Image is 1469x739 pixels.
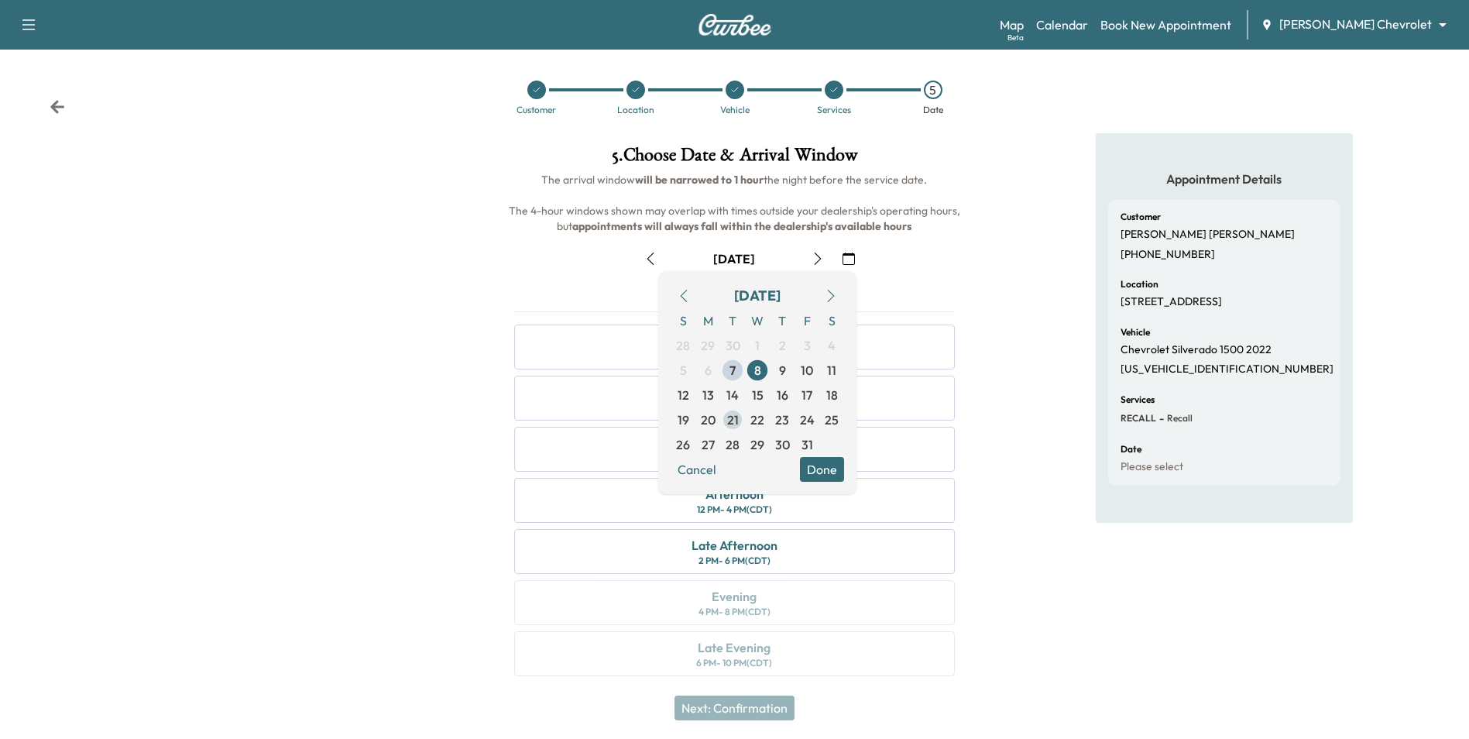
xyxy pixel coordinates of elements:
[509,173,963,233] span: The arrival window the night before the service date. The 4-hour windows shown may overlap with t...
[680,361,687,380] span: 5
[775,411,789,429] span: 23
[755,336,760,355] span: 1
[804,336,811,355] span: 3
[800,411,815,429] span: 24
[1121,248,1215,262] p: [PHONE_NUMBER]
[819,308,844,333] span: S
[825,411,839,429] span: 25
[1100,15,1231,34] a: Book New Appointment
[801,386,812,404] span: 17
[713,250,755,267] div: [DATE]
[795,308,819,333] span: F
[745,308,770,333] span: W
[1121,280,1158,289] h6: Location
[1121,295,1222,309] p: [STREET_ADDRESS]
[779,361,786,380] span: 9
[720,308,745,333] span: T
[1007,32,1024,43] div: Beta
[695,308,720,333] span: M
[1036,15,1088,34] a: Calendar
[701,411,716,429] span: 20
[698,14,772,36] img: Curbee Logo
[775,435,790,454] span: 30
[678,411,689,429] span: 19
[1108,170,1340,187] h5: Appointment Details
[1000,15,1024,34] a: MapBeta
[750,435,764,454] span: 29
[754,361,761,380] span: 8
[1121,363,1333,376] p: [US_VEHICLE_IDENTIFICATION_NUMBER]
[1121,212,1161,222] h6: Customer
[1121,343,1272,357] p: Chevrolet Silverado 1500 2022
[1121,228,1295,242] p: [PERSON_NAME] [PERSON_NAME]
[678,386,689,404] span: 12
[702,386,714,404] span: 13
[828,336,836,355] span: 4
[726,386,739,404] span: 14
[1121,328,1150,337] h6: Vehicle
[801,435,813,454] span: 31
[923,105,943,115] div: Date
[1121,412,1156,424] span: RECALL
[1279,15,1432,33] span: [PERSON_NAME] Chevrolet
[827,361,836,380] span: 11
[770,308,795,333] span: T
[800,457,844,482] button: Done
[1121,395,1155,404] h6: Services
[720,105,750,115] div: Vehicle
[572,219,911,233] b: appointments will always fall within the dealership's available hours
[729,361,736,380] span: 7
[1164,412,1193,424] span: Recall
[750,411,764,429] span: 22
[517,105,556,115] div: Customer
[702,435,715,454] span: 27
[676,336,690,355] span: 28
[734,285,781,307] div: [DATE]
[752,386,764,404] span: 15
[671,308,695,333] span: S
[50,99,65,115] div: Back
[692,536,777,555] div: Late Afternoon
[502,146,966,172] h1: 5 . Choose Date & Arrival Window
[777,386,788,404] span: 16
[617,105,654,115] div: Location
[726,435,740,454] span: 28
[801,361,813,380] span: 10
[817,105,851,115] div: Services
[727,411,739,429] span: 21
[676,435,690,454] span: 26
[671,457,723,482] button: Cancel
[1121,460,1183,474] p: Please select
[1121,445,1141,454] h6: Date
[698,555,771,567] div: 2 PM - 6 PM (CDT)
[779,336,786,355] span: 2
[826,386,838,404] span: 18
[701,336,715,355] span: 29
[705,361,712,380] span: 6
[697,504,772,516] div: 12 PM - 4 PM (CDT)
[1156,411,1164,426] span: -
[635,173,764,187] b: will be narrowed to 1 hour
[924,81,942,99] div: 5
[726,336,740,355] span: 30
